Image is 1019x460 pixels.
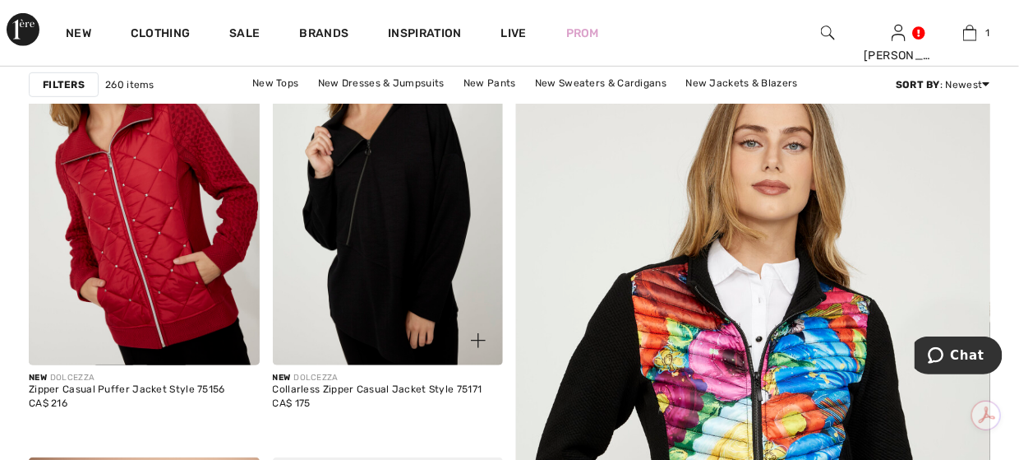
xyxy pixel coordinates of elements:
[501,25,527,42] a: Live
[471,333,486,348] img: plus_v2.svg
[514,94,607,115] a: New Outerwear
[896,77,990,92] div: : Newest
[29,372,225,384] div: DOLCEZZA
[443,94,511,115] a: New Skirts
[455,72,524,94] a: New Pants
[915,337,1003,378] iframe: Opens a widget where you can chat to one of our agents
[7,13,39,46] img: 1ère Avenue
[273,373,291,383] span: New
[864,47,934,64] div: [PERSON_NAME]
[527,72,675,94] a: New Sweaters & Cardigans
[29,397,67,409] span: CA$ 216
[273,384,482,396] div: Collarless Zipper Casual Jacket Style 75171
[244,72,307,94] a: New Tops
[310,72,453,94] a: New Dresses & Jumpsuits
[892,23,906,43] img: My Info
[896,79,940,91] strong: Sort By
[935,23,1005,43] a: 1
[566,25,599,42] a: Prom
[678,72,806,94] a: New Jackets & Blazers
[66,26,91,44] a: New
[388,26,461,44] span: Inspiration
[43,77,85,92] strong: Filters
[29,19,260,365] img: Zipper Casual Puffer Jacket Style 75156. Red
[229,26,260,44] a: Sale
[131,26,190,44] a: Clothing
[985,26,989,40] span: 1
[273,19,504,365] a: Collarless Zipper Casual Jacket Style 75171. Black
[105,77,154,92] span: 260 items
[273,397,311,409] span: CA$ 175
[273,372,482,384] div: DOLCEZZA
[29,384,225,396] div: Zipper Casual Puffer Jacket Style 75156
[300,26,349,44] a: Brands
[963,23,977,43] img: My Bag
[892,25,906,40] a: Sign In
[29,373,47,383] span: New
[821,23,835,43] img: search the website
